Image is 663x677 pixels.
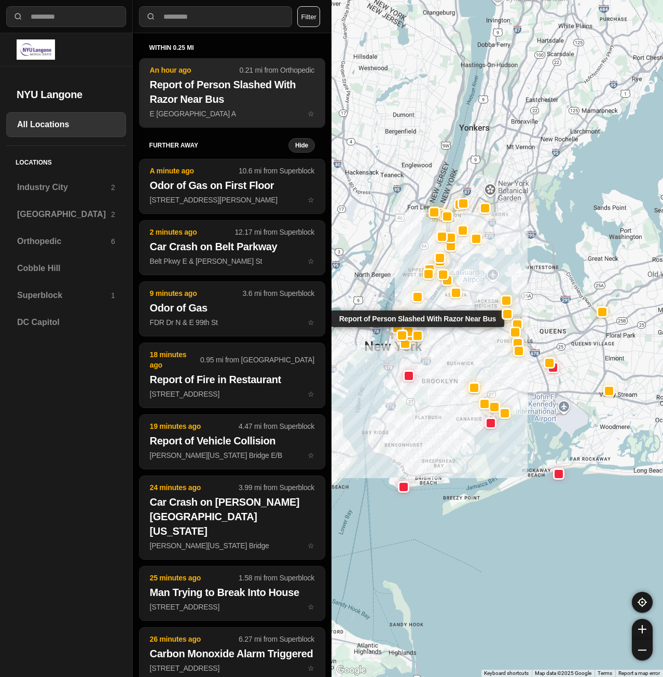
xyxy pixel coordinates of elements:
[618,670,660,676] a: Report a map error
[150,634,239,644] p: 26 minutes ago
[330,310,504,327] div: Report of Person Slashed With Razor Near Bus
[150,301,314,315] h2: Odor of Gas
[295,141,308,150] small: Hide
[139,220,325,275] button: 2 minutes ago12.17 mi from SuperblockCar Crash on Belt ParkwayBelt Pkwy E & [PERSON_NAME] Ststar
[484,670,529,677] button: Keyboard shortcuts
[308,664,314,672] span: star
[17,87,116,102] h2: NYU Langone
[6,256,126,281] a: Cobble Hill
[139,58,325,128] button: An hour ago0.21 mi from OrthopedicReport of Person Slashed With Razor Near BusE [GEOGRAPHIC_DATA]...
[297,6,320,27] button: Filter
[308,196,314,204] span: star
[150,389,314,399] p: [STREET_ADDRESS]
[139,664,325,672] a: 26 minutes ago6.27 mi from SuperblockCarbon Monoxide Alarm Triggered[STREET_ADDRESS]star
[150,239,314,254] h2: Car Crash on Belt Parkway
[150,434,314,448] h2: Report of Vehicle Collision
[6,229,126,254] a: Orthopedic6
[308,318,314,327] span: star
[150,585,314,600] h2: Man Trying to Break Into House
[150,256,314,266] p: Belt Pkwy E & [PERSON_NAME] St
[150,372,314,387] h2: Report of Fire in Restaurant
[146,11,156,22] img: search
[17,118,115,131] h3: All Locations
[308,110,314,118] span: star
[308,603,314,611] span: star
[139,451,325,459] a: 19 minutes ago4.47 mi from SuperblockReport of Vehicle Collision[PERSON_NAME][US_STATE] Bridge E/...
[239,634,314,644] p: 6.27 mi from Superblock
[139,318,325,327] a: 9 minutes ago3.6 mi from SuperblockOdor of GasFDR Dr N & E 99th Ststar
[17,289,111,302] h3: Superblock
[150,495,314,538] h2: Car Crash on [PERSON_NAME][GEOGRAPHIC_DATA][US_STATE]
[150,109,314,119] p: E [GEOGRAPHIC_DATA] A
[17,181,111,194] h3: Industry City
[411,330,423,342] button: Report of Person Slashed With Razor Near Bus
[150,602,314,612] p: [STREET_ADDRESS]
[598,670,612,676] a: Terms
[535,670,591,676] span: Map data ©2025 Google
[200,355,314,365] p: 0.95 mi from [GEOGRAPHIC_DATA]
[638,598,647,607] img: recenter
[288,138,315,153] button: Hide
[111,290,115,301] p: 1
[139,195,325,204] a: A minute ago10.6 mi from SuperblockOdor of Gas on First Floor[STREET_ADDRESS][PERSON_NAME]star
[150,573,239,583] p: 25 minutes ago
[139,159,325,214] button: A minute ago10.6 mi from SuperblockOdor of Gas on First Floor[STREET_ADDRESS][PERSON_NAME]star
[6,112,126,137] a: All Locations
[6,146,126,175] h5: Locations
[150,227,235,237] p: 2 minutes ago
[139,281,325,336] button: 9 minutes ago3.6 mi from SuperblockOdor of GasFDR Dr N & E 99th Ststar
[632,640,653,660] button: zoom-out
[150,65,240,75] p: An hour ago
[308,390,314,398] span: star
[150,166,239,176] p: A minute ago
[239,573,314,583] p: 1.58 mi from Superblock
[308,541,314,550] span: star
[13,11,23,22] img: search
[150,288,243,299] p: 9 minutes ago
[150,195,314,205] p: [STREET_ADDRESS][PERSON_NAME]
[6,283,126,308] a: Superblock1
[111,182,115,193] p: 2
[150,421,239,431] p: 19 minutes ago
[632,619,653,640] button: zoom-in
[149,141,288,150] h5: further away
[139,109,325,118] a: An hour ago0.21 mi from OrthopedicReport of Person Slashed With Razor Near BusE [GEOGRAPHIC_DATA]...
[150,540,314,551] p: [PERSON_NAME][US_STATE] Bridge
[139,256,325,265] a: 2 minutes ago12.17 mi from SuperblockCar Crash on Belt ParkwayBelt Pkwy E & [PERSON_NAME] Ststar
[150,482,239,493] p: 24 minutes ago
[239,421,314,431] p: 4.47 mi from Superblock
[150,178,314,193] h2: Odor of Gas on First Floor
[150,663,314,673] p: [STREET_ADDRESS]
[638,625,646,633] img: zoom-in
[638,646,646,654] img: zoom-out
[139,602,325,611] a: 25 minutes ago1.58 mi from SuperblockMan Trying to Break Into House[STREET_ADDRESS]star
[139,343,325,408] button: 18 minutes ago0.95 mi from [GEOGRAPHIC_DATA]Report of Fire in Restaurant[STREET_ADDRESS]star
[139,566,325,621] button: 25 minutes ago1.58 mi from SuperblockMan Trying to Break Into House[STREET_ADDRESS]star
[150,77,314,106] h2: Report of Person Slashed With Razor Near Bus
[6,175,126,200] a: Industry City2
[17,316,115,329] h3: DC Capitol
[632,592,653,613] button: recenter
[17,208,111,221] h3: [GEOGRAPHIC_DATA]
[17,262,115,275] h3: Cobble Hill
[243,288,314,299] p: 3.6 mi from Superblock
[111,236,115,247] p: 6
[139,389,325,398] a: 18 minutes ago0.95 mi from [GEOGRAPHIC_DATA]Report of Fire in Restaurant[STREET_ADDRESS]star
[240,65,314,75] p: 0.21 mi from Orthopedic
[239,482,314,493] p: 3.99 mi from Superblock
[6,202,126,227] a: [GEOGRAPHIC_DATA]2
[139,541,325,550] a: 24 minutes ago3.99 mi from SuperblockCar Crash on [PERSON_NAME][GEOGRAPHIC_DATA][US_STATE][PERSON...
[139,414,325,469] button: 19 minutes ago4.47 mi from SuperblockReport of Vehicle Collision[PERSON_NAME][US_STATE] Bridge E/...
[139,476,325,560] button: 24 minutes ago3.99 mi from SuperblockCar Crash on [PERSON_NAME][GEOGRAPHIC_DATA][US_STATE][PERSON...
[334,664,368,677] img: Google
[17,235,111,248] h3: Orthopedic
[150,349,200,370] p: 18 minutes ago
[239,166,314,176] p: 10.6 mi from Superblock
[150,646,314,661] h2: Carbon Monoxide Alarm Triggered
[308,451,314,459] span: star
[234,227,314,237] p: 12.17 mi from Superblock
[17,39,55,60] img: logo
[149,44,315,52] h5: within 0.25 mi
[150,317,314,328] p: FDR Dr N & E 99th St
[334,664,368,677] a: Open this area in Google Maps (opens a new window)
